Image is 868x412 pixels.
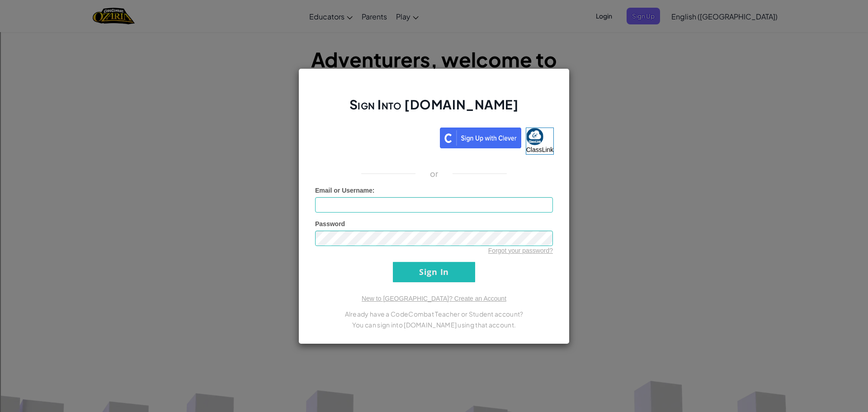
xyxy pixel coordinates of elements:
[4,29,864,38] div: Sort New > Old
[315,186,375,195] label: :
[362,295,506,302] a: New to [GEOGRAPHIC_DATA]? Create an Account
[310,127,440,147] iframe: Sign in with Google Button
[430,168,439,179] p: or
[440,128,521,148] img: clever_sso_button@2x.png
[4,38,864,46] div: Move To ...
[315,96,553,122] h2: Sign Into [DOMAIN_NAME]
[315,220,345,227] span: Password
[315,187,373,194] span: Email or Username
[488,247,553,254] a: Forgot your password?
[526,128,543,145] img: classlink-logo-small.png
[315,308,553,319] p: Already have a CodeCombat Teacher or Student account?
[4,62,864,70] div: Sign out
[526,146,554,153] span: ClassLink
[4,54,864,62] div: Options
[4,21,864,29] div: Sort A > Z
[4,4,189,12] div: Home
[393,262,475,282] input: Sign In
[315,319,553,330] p: You can sign into [DOMAIN_NAME] using that account.
[4,12,84,21] input: Search outlines
[4,46,864,54] div: Delete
